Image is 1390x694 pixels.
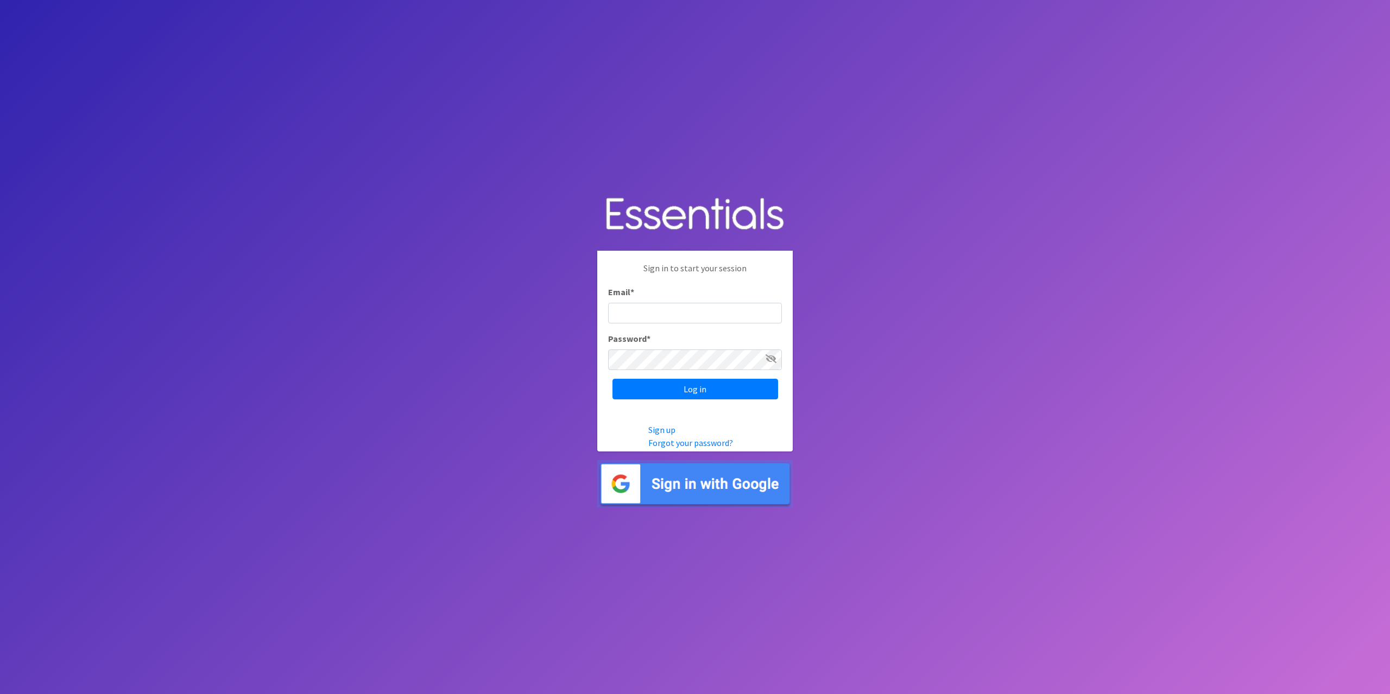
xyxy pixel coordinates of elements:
[648,424,675,435] a: Sign up
[630,286,634,297] abbr: required
[608,285,634,298] label: Email
[597,460,793,507] img: Sign in with Google
[648,437,733,448] a: Forgot your password?
[612,379,778,399] input: Log in
[597,187,793,243] img: Human Essentials
[647,333,650,344] abbr: required
[608,262,782,285] p: Sign in to start your session
[608,332,650,345] label: Password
